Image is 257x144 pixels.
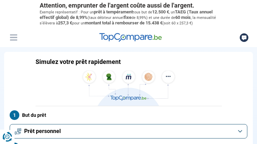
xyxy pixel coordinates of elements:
[85,20,162,25] span: montant total à rembourser de 15.438 €
[40,9,212,20] span: TAEG (Taux annuel effectif global) de 8,99%
[152,9,169,14] span: 12.500 €
[10,110,247,120] label: But du prêt
[10,124,247,139] button: Prêt personnel
[80,70,177,106] img: TopCompare.be
[36,58,121,66] h1: Simulez votre prêt rapidement
[99,33,162,42] img: TopCompare
[58,20,72,25] span: 257,3 €
[175,15,191,20] span: 60 mois
[40,9,218,26] p: Exemple représentatif : Pour un tous but de , un (taux débiteur annuel de 8,99%) et une durée de ...
[8,32,19,43] button: Menu
[124,15,131,20] span: fixe
[94,9,133,14] span: prêt à tempérament
[24,128,61,135] span: Prêt personnel
[40,2,218,9] p: Attention, emprunter de l'argent coûte aussi de l'argent.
